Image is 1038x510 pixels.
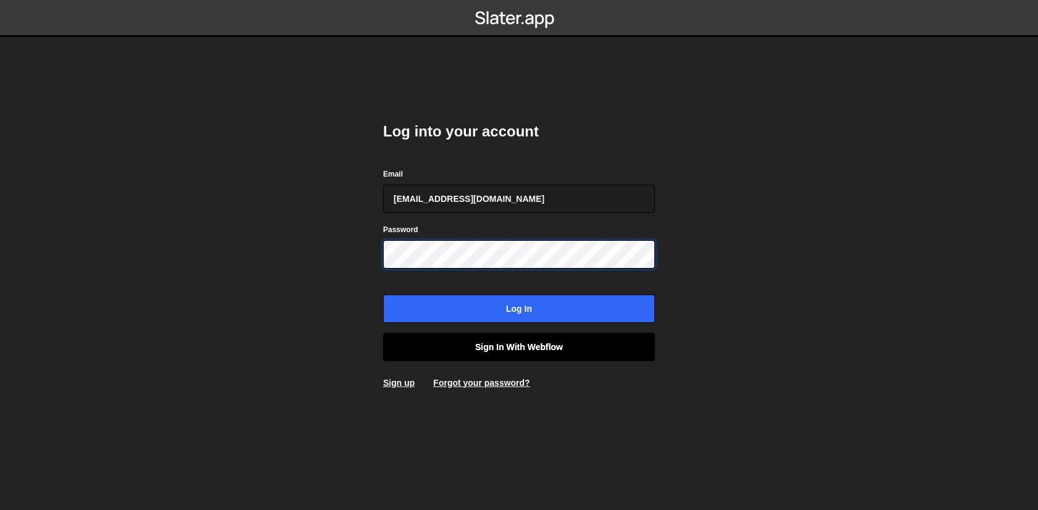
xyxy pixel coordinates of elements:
[383,378,415,388] a: Sign up
[383,168,403,180] label: Email
[383,295,655,323] input: Log in
[383,224,418,236] label: Password
[383,122,655,141] h2: Log into your account
[433,378,530,388] a: Forgot your password?
[383,333,655,361] a: Sign in with Webflow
